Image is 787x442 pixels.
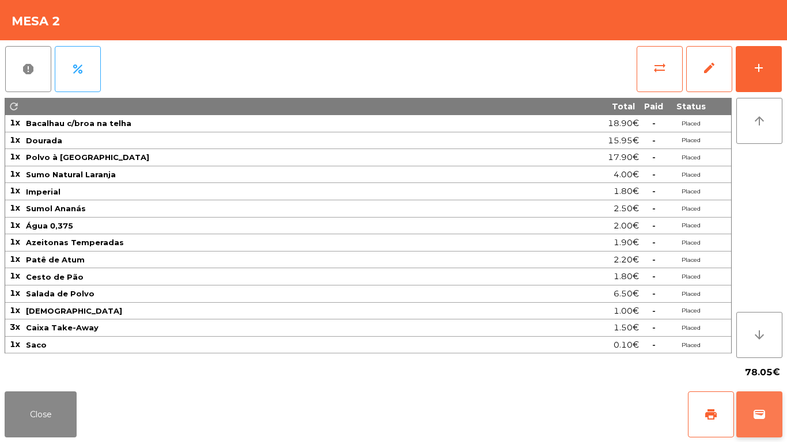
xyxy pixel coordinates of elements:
button: percent [55,46,101,92]
span: 1x [10,339,20,349]
button: arrow_upward [736,98,782,144]
span: - [652,271,656,281]
td: Placed [668,285,714,303]
span: - [652,306,656,316]
span: Salada de Polvo [26,289,94,298]
span: - [652,152,656,162]
span: 1.90€ [614,235,639,250]
span: - [652,135,656,146]
span: 6.50€ [614,286,639,302]
span: 1x [10,237,20,247]
span: - [652,288,656,299]
i: arrow_downward [752,328,766,342]
span: Saco [26,340,47,349]
span: - [652,220,656,231]
span: 1x [10,270,20,281]
span: Água 0,375 [26,221,73,230]
td: Placed [668,200,714,218]
span: print [704,407,718,421]
span: - [652,118,656,128]
span: Cesto de Pão [26,272,84,281]
span: edit [702,61,716,75]
td: Placed [668,166,714,184]
span: 1x [10,254,20,264]
span: 18.90€ [608,116,639,131]
span: sync_alt [653,61,667,75]
span: - [652,186,656,196]
span: - [652,340,656,350]
td: Placed [668,268,714,285]
button: report [5,46,51,92]
span: 1x [10,203,20,213]
span: - [652,237,656,247]
h4: Mesa 2 [12,13,60,30]
span: 1x [10,135,20,145]
td: Placed [668,218,714,235]
span: Sumol Ananás [26,204,86,213]
span: 1x [10,220,20,230]
span: percent [71,62,85,76]
button: sync_alt [637,46,683,92]
i: arrow_upward [752,114,766,128]
th: Status [668,98,714,115]
span: - [652,203,656,214]
button: edit [686,46,732,92]
th: Total [514,98,640,115]
span: 1x [10,185,20,196]
span: Patê de Atum [26,255,85,264]
span: 1x [10,117,20,128]
td: Placed [668,319,714,337]
td: Placed [668,234,714,252]
td: Placed [668,337,714,354]
span: 4.00€ [614,167,639,182]
span: - [652,254,656,265]
button: print [688,391,734,437]
span: 3x [10,322,20,332]
span: report [21,62,35,76]
span: 2.00€ [614,218,639,234]
td: Placed [668,132,714,150]
span: Imperial [26,187,60,196]
span: 1.80€ [614,269,639,284]
span: 1.50€ [614,320,639,336]
span: 15.95€ [608,133,639,148]
span: Dourada [26,136,62,145]
span: 1x [10,169,20,179]
span: - [652,322,656,333]
span: 1.00€ [614,303,639,319]
span: 1x [10,288,20,298]
span: 1x [10,305,20,315]
span: 2.20€ [614,252,639,268]
span: - [652,169,656,180]
span: refresh [8,101,20,112]
span: 17.90€ [608,150,639,165]
span: Bacalhau c/broa na telha [26,119,131,128]
td: Placed [668,149,714,166]
button: wallet [736,391,782,437]
span: 0.10€ [614,337,639,353]
th: Paid [640,98,668,115]
span: Sumo Natural Laranja [26,170,116,179]
span: 2.50€ [614,201,639,216]
span: [DEMOGRAPHIC_DATA] [26,306,122,315]
td: Placed [668,115,714,132]
div: add [752,61,766,75]
span: 78.05€ [745,364,780,381]
td: Placed [668,183,714,200]
td: Placed [668,303,714,320]
button: arrow_downward [736,312,782,358]
span: Caixa Take-Away [26,323,99,332]
span: Azeitonas Temperadas [26,238,124,247]
button: add [736,46,782,92]
span: 1.80€ [614,184,639,199]
span: Polvo à [GEOGRAPHIC_DATA] [26,153,149,162]
span: wallet [752,407,766,421]
button: Close [5,391,77,437]
td: Placed [668,252,714,269]
span: 1x [10,151,20,162]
